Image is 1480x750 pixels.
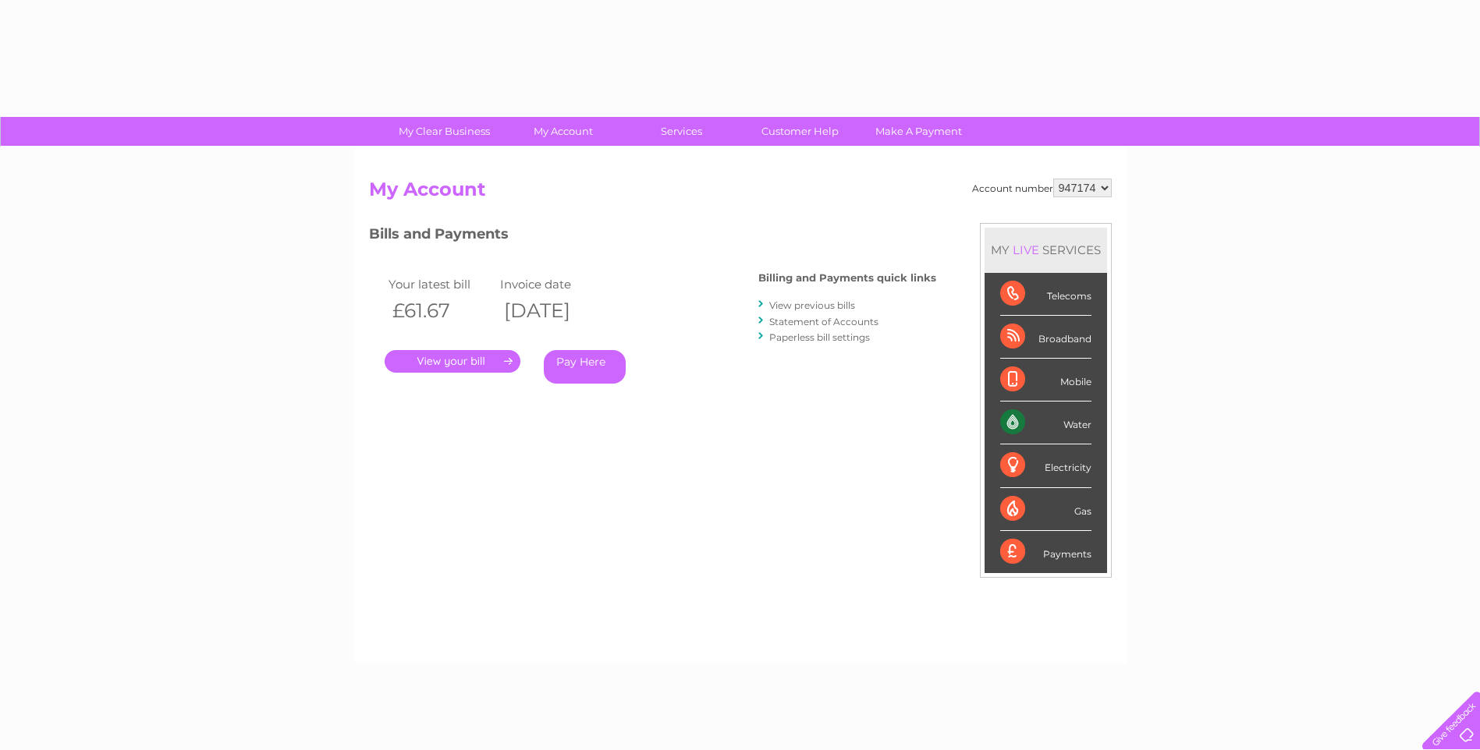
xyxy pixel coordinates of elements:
[769,331,870,343] a: Paperless bill settings
[499,117,627,146] a: My Account
[1000,488,1091,531] div: Gas
[380,117,509,146] a: My Clear Business
[1000,273,1091,316] div: Telecoms
[385,274,497,295] td: Your latest bill
[985,228,1107,272] div: MY SERVICES
[769,299,855,311] a: View previous bills
[544,350,626,384] a: Pay Here
[769,316,878,327] a: Statement of Accounts
[369,223,936,250] h3: Bills and Payments
[972,179,1112,197] div: Account number
[736,117,864,146] a: Customer Help
[369,179,1112,208] h2: My Account
[496,274,609,295] td: Invoice date
[1010,242,1042,257] div: LIVE
[1000,402,1091,444] div: Water
[385,350,520,373] a: .
[496,295,609,327] th: [DATE]
[1000,359,1091,402] div: Mobile
[1000,444,1091,487] div: Electricity
[1000,316,1091,359] div: Broadband
[758,272,936,284] h4: Billing and Payments quick links
[385,295,497,327] th: £61.67
[617,117,746,146] a: Services
[854,117,983,146] a: Make A Payment
[1000,531,1091,573] div: Payments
